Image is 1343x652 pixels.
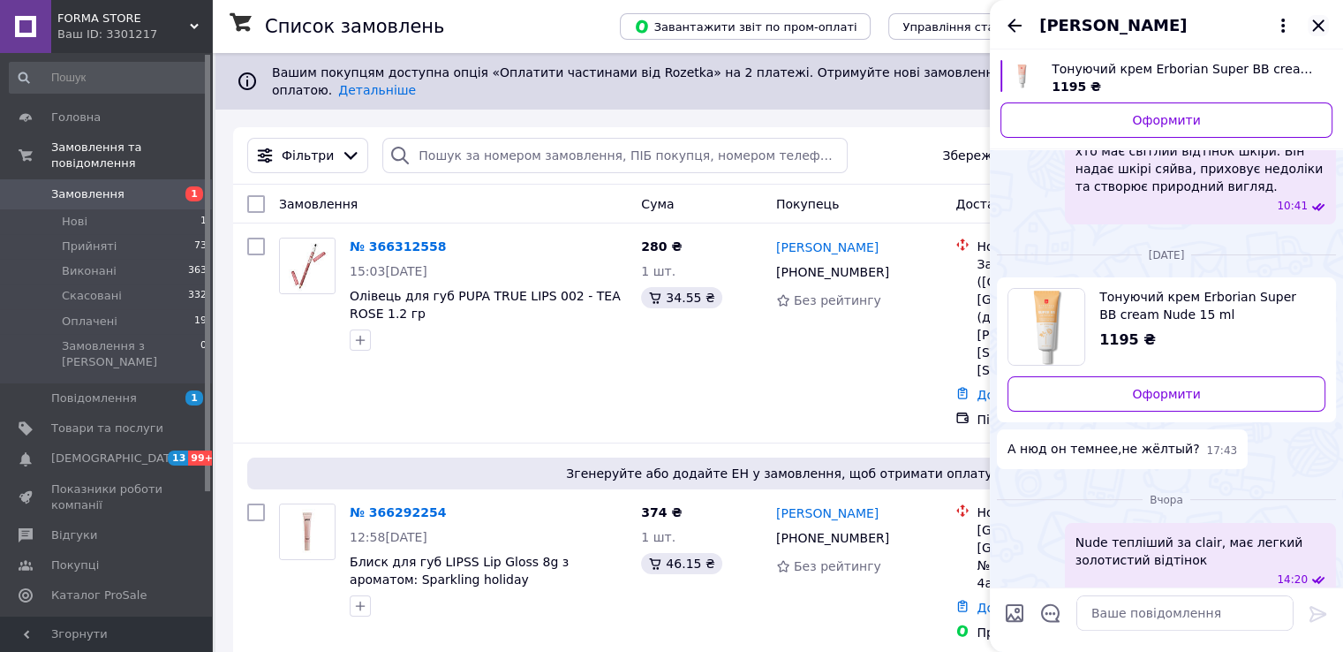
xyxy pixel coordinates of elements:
[641,287,721,308] div: 34.55 ₴
[1052,80,1101,94] span: 1195 ₴
[1277,572,1308,588] span: 14:20 11.10.2025
[1052,60,1318,78] span: Тонуючий крем Erborian Super BB cream Clair 15 ml
[51,110,101,125] span: Головна
[997,246,1336,263] div: 08.10.2025
[997,490,1336,508] div: 11.10.2025
[62,263,117,279] span: Виконані
[1000,102,1332,138] a: Оформити
[1004,15,1025,36] button: Назад
[776,531,889,545] span: [PHONE_NUMBER]
[62,288,122,304] span: Скасовані
[51,481,163,513] span: Показники роботи компанії
[254,465,1304,482] span: Згенеруйте або додайте ЕН у замовлення, щоб отримати оплату
[62,214,87,230] span: Нові
[1007,376,1325,412] a: Оформити
[776,265,889,279] span: [PHONE_NUMBER]
[279,504,336,560] a: Фото товару
[282,147,334,164] span: Фільтри
[1277,199,1308,214] span: 10:41 07.10.2025
[188,263,207,279] span: 363
[350,505,446,519] a: № 366292254
[1099,331,1156,348] span: 1195 ₴
[1008,289,1084,365] img: 6342433186_w640_h640_tonuyuchij-krem-erborian.jpg
[62,239,117,254] span: Прийняті
[194,314,207,330] span: 19
[62,314,117,330] span: Оплачені
[51,421,163,436] span: Товари та послуги
[977,388,1046,402] a: Додати ЕН
[1075,107,1325,195] span: Добрий день, відтінок [PERSON_NAME] підходить для тих, хто має світлий відтінок шкіри. Він надає ...
[902,20,1037,34] span: Управління статусами
[1142,248,1192,263] span: [DATE]
[942,147,1071,164] span: Збережені фільтри:
[977,601,1046,615] a: Додати ЕН
[641,530,675,544] span: 1 шт.
[1039,602,1062,625] button: Відкрити шаблони відповідей
[955,197,1085,211] span: Доставка та оплата
[794,559,881,573] span: Без рейтингу
[977,504,1157,521] div: Нова Пошта
[279,197,358,211] span: Замовлення
[188,451,217,466] span: 99+
[1007,288,1325,366] a: Переглянути товар
[776,197,839,211] span: Покупець
[1000,60,1332,95] a: Переглянути товар
[51,557,99,573] span: Покупці
[382,138,848,173] input: Пошук за номером замовлення, ПІБ покупця, номером телефону, Email, номером накладної
[1143,493,1190,508] span: Вчора
[51,186,124,202] span: Замовлення
[641,264,675,278] span: 1 шт.
[641,239,682,254] span: 280 ₴
[641,505,682,519] span: 374 ₴
[620,13,871,40] button: Завантажити звіт по пром-оплаті
[977,521,1157,592] div: [GEOGRAPHIC_DATA], [GEOGRAPHIC_DATA] №36827: вул. Тролейбусна, 4а (маг. "Близенько")
[62,338,200,370] span: Замовлення з [PERSON_NAME]
[279,238,336,294] a: Фото товару
[794,293,881,307] span: Без рейтингу
[1039,14,1294,37] button: [PERSON_NAME]
[200,338,207,370] span: 0
[977,624,1157,641] div: Пром-оплата
[1007,440,1200,459] span: А нюд он темнее,не жёлтый?
[188,288,207,304] span: 332
[185,186,203,201] span: 1
[51,390,137,406] span: Повідомлення
[194,239,207,254] span: 73
[977,255,1157,379] div: Запорожье ([GEOGRAPHIC_DATA], [GEOGRAPHIC_DATA].), №20 (до 30 кг): ул. [PERSON_NAME][STREET_ADDRE...
[350,555,569,587] a: Блиск для губ LIPSS Lip Gloss 8g з ароматом: Sparkling holiday
[51,588,147,603] span: Каталог ProSale
[1099,288,1311,323] span: Тонуючий крем Erborian Super BB cream Nude 15 ml
[57,11,190,27] span: FORMA STORE
[977,238,1157,255] div: Нова Пошта
[641,553,721,574] div: 46.15 ₴
[272,65,1248,97] span: Вашим покупцям доступна опція «Оплатити частинами від Rozetka» на 2 платежі. Отримуйте нові замов...
[641,197,674,211] span: Cума
[200,214,207,230] span: 1
[350,289,621,321] a: Олівець для губ PUPA TRUE LIPS 002 - TEA ROSE 1.2 гр
[1039,14,1187,37] span: [PERSON_NAME]
[51,140,212,171] span: Замовлення та повідомлення
[280,504,335,559] img: Фото товару
[185,390,203,406] span: 1
[51,527,97,543] span: Відгуки
[265,16,444,37] h1: Список замовлень
[888,13,1052,40] button: Управління статусами
[977,411,1157,428] div: Післяплата
[1207,444,1238,459] span: 17:43 08.10.2025
[1308,15,1329,36] button: Закрити
[776,504,879,522] a: [PERSON_NAME]
[168,451,188,466] span: 13
[51,451,182,466] span: [DEMOGRAPHIC_DATA]
[776,239,879,256] a: [PERSON_NAME]
[57,27,212,42] div: Ваш ID: 3301217
[280,239,335,293] img: Фото товару
[350,530,427,544] span: 12:58[DATE]
[1075,534,1325,569] span: Nude тепліший за clair, має легкий золотистий відтінок
[350,264,427,278] span: 15:03[DATE]
[1006,60,1037,92] img: 6342432572_w640_h640_tonuyuchij-krem-erborian.jpg
[338,83,416,97] a: Детальніше
[9,62,208,94] input: Пошук
[350,239,446,254] a: № 366312558
[634,19,856,34] span: Завантажити звіт по пром-оплаті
